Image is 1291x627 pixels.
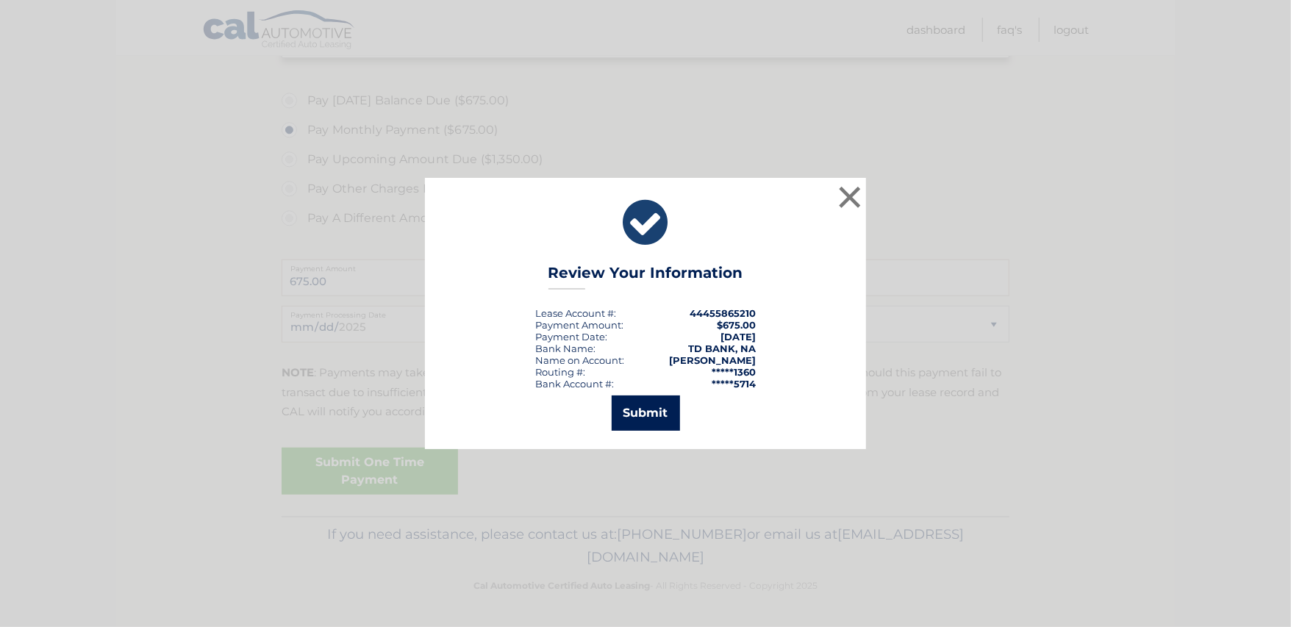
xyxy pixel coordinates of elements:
[612,395,680,431] button: Submit
[688,343,756,354] strong: TD BANK, NA
[535,319,623,331] div: Payment Amount:
[548,264,743,290] h3: Review Your Information
[669,354,756,366] strong: [PERSON_NAME]
[717,319,756,331] span: $675.00
[535,354,624,366] div: Name on Account:
[535,331,605,343] span: Payment Date
[535,366,585,378] div: Routing #:
[690,307,756,319] strong: 44455865210
[535,331,607,343] div: :
[720,331,756,343] span: [DATE]
[835,182,865,212] button: ×
[535,307,616,319] div: Lease Account #:
[535,343,596,354] div: Bank Name:
[535,378,614,390] div: Bank Account #:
